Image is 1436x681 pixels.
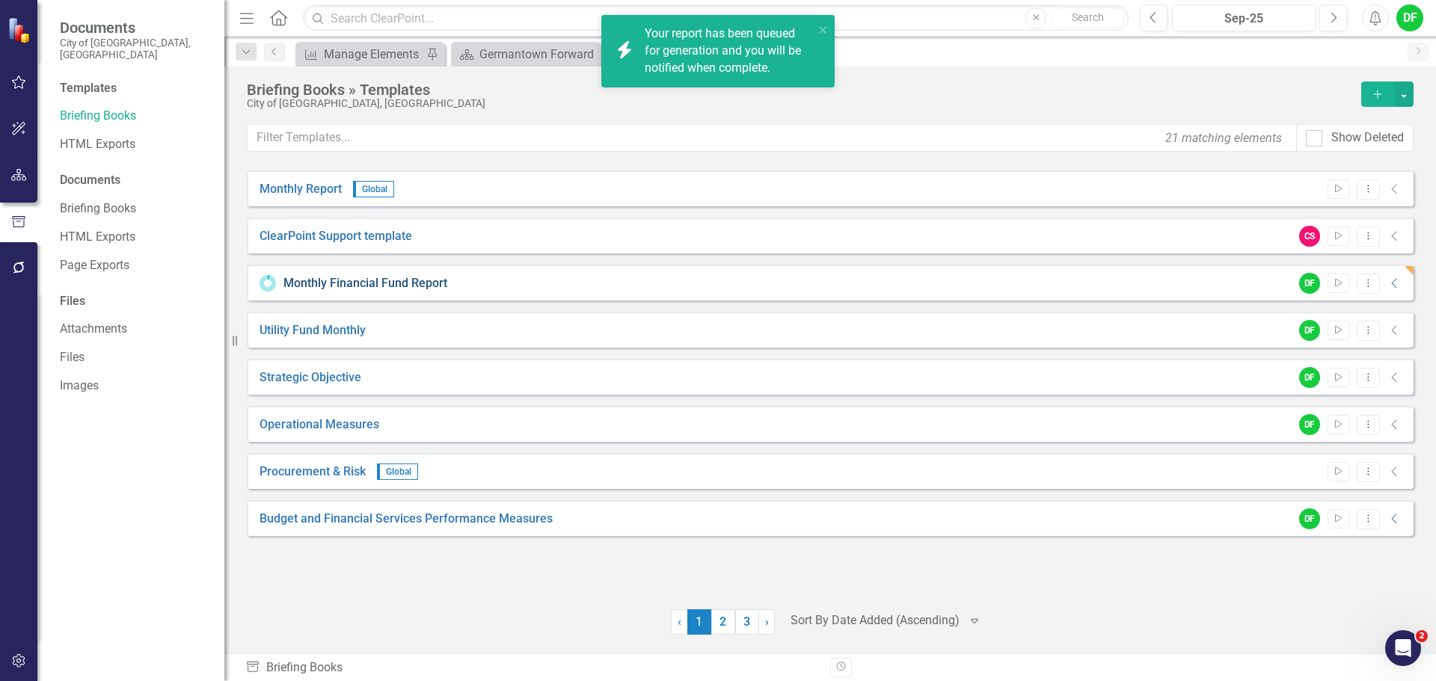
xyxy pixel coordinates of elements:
a: Monthly Financial Fund Report [283,275,447,292]
span: ‹ [678,614,681,629]
span: › [765,614,769,629]
a: Germantown Forward [455,45,597,64]
a: ClearPoint Support template [260,228,412,245]
a: Briefing Books [60,108,209,125]
a: Budget and Financial Services Performance Measures [260,511,553,528]
a: Monthly Report [260,181,342,198]
img: ClearPoint Strategy [7,16,34,43]
div: Documents [60,172,209,189]
div: Briefing Books [245,659,819,677]
div: Sep-25 [1177,10,1310,28]
iframe: Intercom live chat [1385,630,1421,666]
div: DF [1299,414,1320,435]
div: Manage Elements [324,45,423,64]
a: Files [60,349,209,366]
div: CS [1299,226,1320,247]
span: Documents [60,19,209,37]
a: HTML Exports [60,229,209,246]
div: 21 matching elements [1162,126,1286,150]
input: Search ClearPoint... [303,5,1129,31]
a: Operational Measures [260,416,379,434]
a: Manage Elements [299,45,423,64]
button: DF [1396,4,1423,31]
a: Utility Fund Monthly [260,322,366,339]
div: Templates [60,80,209,97]
div: Your report has been queued for generation and you will be notified when complete. [645,25,814,77]
button: close [818,21,829,38]
button: Search [1050,7,1125,28]
span: Global [353,181,394,197]
span: Global [377,463,418,480]
a: HTML Exports [60,136,209,153]
div: DF [1299,273,1320,294]
small: City of [GEOGRAPHIC_DATA], [GEOGRAPHIC_DATA] [60,37,209,61]
a: 3 [735,609,759,635]
div: Germantown Forward [479,45,597,64]
a: 2 [711,609,735,635]
div: DF [1299,320,1320,341]
a: Briefing Books [60,200,209,218]
div: Show Deleted [1331,129,1404,147]
span: 2 [1416,630,1428,642]
button: Sep-25 [1172,4,1316,31]
div: DF [1299,508,1320,529]
a: Strategic Objective [260,369,361,386]
div: Briefing Books » Templates [247,81,1354,98]
a: Procurement & Risk [260,463,366,481]
a: Page Exports [60,257,209,274]
div: DF [1299,367,1320,388]
a: Attachments [60,321,209,338]
input: Filter Templates... [247,124,1297,152]
div: City of [GEOGRAPHIC_DATA], [GEOGRAPHIC_DATA] [247,98,1354,109]
span: 1 [687,609,711,635]
span: Search [1072,11,1104,23]
a: Images [60,378,209,395]
div: Files [60,293,209,310]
